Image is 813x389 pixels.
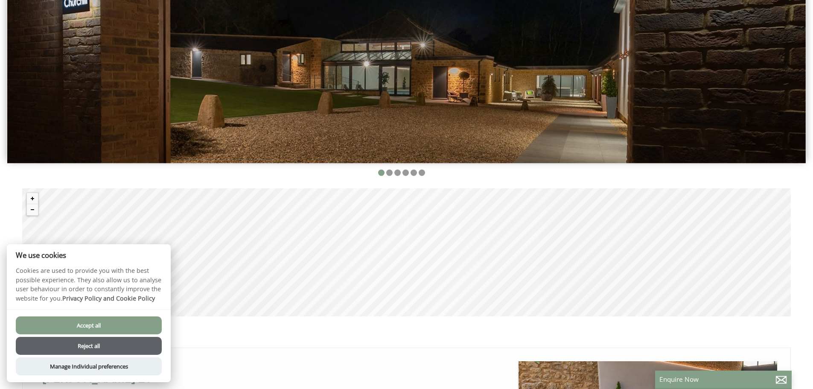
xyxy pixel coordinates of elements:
button: Accept all [16,316,162,334]
canvas: Map [22,188,791,316]
h2: We use cookies [7,251,171,259]
p: Enquire Now [659,375,787,384]
button: Reject all [16,337,162,355]
p: Cookies are used to provide you with the best possible experience. They also allow us to analyse ... [7,266,171,309]
button: Manage Individual preferences [16,357,162,375]
h1: Our Properties [22,325,522,341]
button: Zoom out [27,204,38,215]
a: Privacy Policy and Cookie Policy [62,294,155,302]
button: Zoom in [27,193,38,204]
